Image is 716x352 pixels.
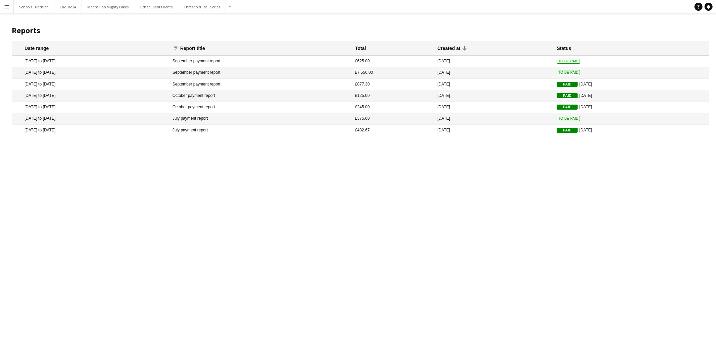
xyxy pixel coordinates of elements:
mat-cell: [DATE] [554,90,709,102]
mat-cell: [DATE] [434,102,554,113]
div: Status [557,45,571,51]
span: Paid [557,93,578,98]
div: Created at [437,45,466,51]
mat-cell: [DATE] [554,125,709,136]
mat-cell: £625.00 [352,56,434,67]
span: Paid [557,128,578,133]
mat-cell: [DATE] to [DATE] [12,102,169,113]
span: Paid [557,105,578,110]
mat-cell: September payment report [169,67,352,79]
div: Total [355,45,366,51]
button: Schools Triathlon [14,0,54,13]
button: Endure24 [54,0,82,13]
button: Macmillan Mighty Hikes [82,0,134,13]
mat-cell: £245.00 [352,102,434,113]
mat-cell: £432.67 [352,125,434,136]
mat-cell: October payment report [169,102,352,113]
div: Report title [180,45,211,51]
mat-cell: July payment report [169,125,352,136]
mat-cell: [DATE] to [DATE] [12,125,169,136]
span: To Be Paid [557,59,580,64]
mat-cell: September payment report [169,79,352,90]
div: Report title [180,45,205,51]
mat-cell: July payment report [169,113,352,124]
mat-cell: [DATE] to [DATE] [12,79,169,90]
h1: Reports [12,25,709,36]
mat-cell: [DATE] [434,67,554,79]
mat-cell: [DATE] [434,90,554,102]
mat-cell: [DATE] to [DATE] [12,90,169,102]
mat-cell: [DATE] [434,125,554,136]
mat-cell: [DATE] to [DATE] [12,113,169,124]
mat-cell: [DATE] [434,113,554,124]
mat-cell: [DATE] to [DATE] [12,67,169,79]
span: To Be Paid [557,116,580,121]
mat-cell: [DATE] [434,56,554,67]
mat-cell: £375.00 [352,113,434,124]
mat-cell: £877.30 [352,79,434,90]
mat-cell: [DATE] [554,102,709,113]
button: Other Client Events [134,0,178,13]
div: Date range [25,45,49,51]
span: To Be Paid [557,70,580,75]
mat-cell: £7 550.00 [352,67,434,79]
mat-cell: [DATE] [554,79,709,90]
span: Paid [557,82,578,87]
mat-cell: September payment report [169,56,352,67]
mat-cell: [DATE] to [DATE] [12,56,169,67]
mat-cell: £125.00 [352,90,434,102]
button: Threshold Trail Series [178,0,226,13]
div: Created at [437,45,460,51]
mat-cell: [DATE] [434,79,554,90]
mat-cell: October payment report [169,90,352,102]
